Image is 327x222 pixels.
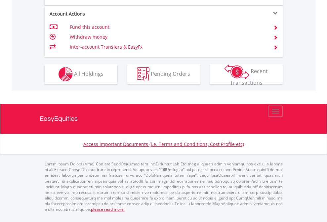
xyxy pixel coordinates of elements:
[70,22,265,32] td: Fund this account
[151,70,190,77] span: Pending Orders
[91,206,125,212] a: please read more:
[45,11,164,17] div: Account Actions
[70,32,265,42] td: Withdraw money
[137,67,149,81] img: pending_instructions-wht.png
[127,64,200,84] button: Pending Orders
[40,104,288,134] a: EasyEquities
[210,64,283,84] button: Recent Transactions
[74,70,103,77] span: All Holdings
[70,42,265,52] td: Inter-account Transfers & EasyFx
[45,161,283,212] p: Lorem Ipsum Dolors (Ame) Con a/e SeddOeiusmod tem InciDiduntut Lab Etd mag aliquaen admin veniamq...
[83,141,244,147] a: Access Important Documents (i.e. Terms and Conditions, Cost Profile etc)
[59,67,73,81] img: holdings-wht.png
[45,64,117,84] button: All Holdings
[225,65,249,79] img: transactions-zar-wht.png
